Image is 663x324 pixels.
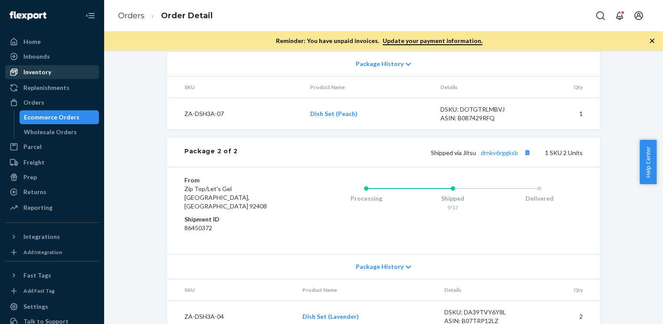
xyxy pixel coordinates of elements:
th: Details [437,279,533,301]
th: SKU [167,279,295,301]
a: Returns [5,185,99,199]
a: Ecommerce Orders [20,110,99,124]
div: Prep [23,173,37,182]
th: SKU [167,76,303,98]
dt: From [184,176,288,185]
a: Update your payment information. [383,37,482,45]
th: Product Name [303,76,434,98]
div: 1 SKU 2 Units [238,147,583,158]
ol: breadcrumbs [111,3,220,29]
img: Flexport logo [10,11,46,20]
div: Ecommerce Orders [24,113,79,122]
th: Product Name [295,279,437,301]
div: 9/17 [410,204,496,211]
a: Orders [118,11,144,20]
th: Qty [529,76,600,98]
div: Processing [323,194,410,203]
div: Parcel [23,142,42,151]
button: Copy tracking number [522,147,533,158]
div: Freight [23,158,45,167]
a: Freight [5,155,99,169]
a: Wholesale Orders [20,125,99,139]
div: Integrations [23,232,60,241]
dd: 86450372 [184,224,288,232]
td: 1 [529,98,600,130]
div: Returns [23,188,46,196]
div: Shipped [410,194,496,203]
div: Replenishments [23,83,69,92]
a: Home [5,35,99,49]
a: Settings [5,300,99,314]
div: Inbounds [23,52,50,61]
div: Home [23,37,41,46]
button: Open account menu [630,7,647,24]
div: DSKU: DOTGTRLMBVJ [440,105,522,114]
button: Help Center [640,140,656,184]
th: Details [433,76,529,98]
dt: Shipment ID [184,215,288,224]
button: Open notifications [611,7,628,24]
td: ZA-DSH3A-07 [167,98,303,130]
span: Package History [356,60,404,68]
div: ASIN: B087429RFQ [440,114,522,122]
button: Open Search Box [592,7,609,24]
a: Orders [5,96,99,109]
div: Inventory [23,68,51,76]
a: Dish Set (Peach) [310,110,358,117]
span: Package History [356,262,404,271]
button: Close Navigation [82,7,99,24]
div: Fast Tags [23,271,51,280]
a: Replenishments [5,81,99,95]
a: Dish Set (Lavender) [302,313,359,320]
div: Delivered [496,194,583,203]
div: Wholesale Orders [24,128,77,136]
a: Parcel [5,140,99,154]
div: Add Integration [23,248,62,256]
p: Reminder: You have unpaid invoices. [276,36,482,45]
div: DSKU: DA39TVY6Y8L [444,308,526,317]
div: Reporting [23,203,53,212]
span: Zip Top/Let's Gel [GEOGRAPHIC_DATA], [GEOGRAPHIC_DATA] 92408 [184,185,267,210]
button: Fast Tags [5,268,99,282]
button: Integrations [5,230,99,244]
span: Shipped via Jitsu [431,149,533,156]
a: Inventory [5,65,99,79]
div: Settings [23,302,48,311]
div: Add Fast Tag [23,287,55,294]
a: drnkv6rggksb [481,149,518,156]
a: Prep [5,170,99,184]
a: Inbounds [5,50,99,63]
a: Add Fast Tag [5,286,99,296]
div: Package 2 of 2 [184,147,238,158]
a: Add Integration [5,247,99,258]
a: Reporting [5,201,99,215]
div: Orders [23,98,44,107]
th: Qty [533,279,600,301]
a: Order Detail [161,11,213,20]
